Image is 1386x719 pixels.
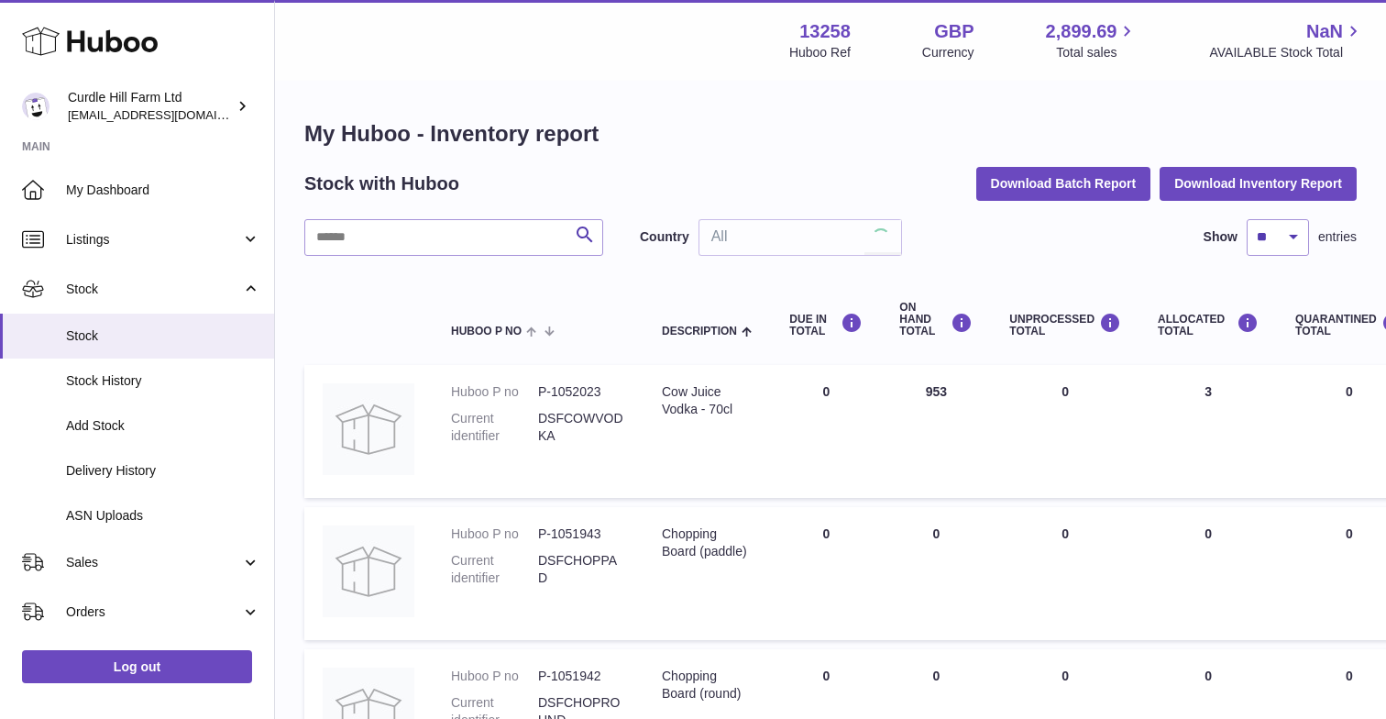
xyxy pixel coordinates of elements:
[1204,228,1237,246] label: Show
[1346,669,1353,683] span: 0
[1306,19,1343,44] span: NaN
[1056,44,1138,61] span: Total sales
[68,107,269,122] span: [EMAIL_ADDRESS][DOMAIN_NAME]
[662,525,753,560] div: Chopping Board (paddle)
[66,372,260,390] span: Stock History
[922,44,974,61] div: Currency
[451,668,538,685] dt: Huboo P no
[771,507,881,640] td: 0
[1158,313,1259,337] div: ALLOCATED Total
[991,507,1139,640] td: 0
[538,525,625,543] dd: P-1051943
[538,552,625,587] dd: DSFCHOPPAD
[66,554,241,571] span: Sales
[323,383,414,475] img: product image
[881,507,991,640] td: 0
[1046,19,1138,61] a: 2,899.69 Total sales
[1209,19,1364,61] a: NaN AVAILABLE Stock Total
[1346,526,1353,541] span: 0
[66,603,241,621] span: Orders
[66,182,260,199] span: My Dashboard
[304,119,1357,149] h1: My Huboo - Inventory report
[66,281,241,298] span: Stock
[662,326,737,337] span: Description
[304,171,459,196] h2: Stock with Huboo
[538,668,625,685] dd: P-1051942
[323,525,414,617] img: product image
[1209,44,1364,61] span: AVAILABLE Stock Total
[538,383,625,401] dd: P-1052023
[991,365,1139,498] td: 0
[451,326,522,337] span: Huboo P no
[1139,365,1277,498] td: 3
[1009,313,1121,337] div: UNPROCESSED Total
[68,89,233,124] div: Curdle Hill Farm Ltd
[662,668,753,702] div: Chopping Board (round)
[451,525,538,543] dt: Huboo P no
[640,228,689,246] label: Country
[662,383,753,418] div: Cow Juice Vodka - 70cl
[66,231,241,249] span: Listings
[451,383,538,401] dt: Huboo P no
[789,44,851,61] div: Huboo Ref
[1318,228,1357,246] span: entries
[66,327,260,345] span: Stock
[66,507,260,525] span: ASN Uploads
[881,365,991,498] td: 953
[451,552,538,587] dt: Current identifier
[771,365,881,498] td: 0
[1046,19,1117,44] span: 2,899.69
[799,19,851,44] strong: 13258
[66,417,260,435] span: Add Stock
[899,302,973,338] div: ON HAND Total
[22,650,252,683] a: Log out
[976,167,1151,200] button: Download Batch Report
[451,410,538,445] dt: Current identifier
[22,93,49,120] img: will@diddlysquatfarmshop.com
[538,410,625,445] dd: DSFCOWVODKA
[1160,167,1357,200] button: Download Inventory Report
[66,462,260,480] span: Delivery History
[789,313,863,337] div: DUE IN TOTAL
[1139,507,1277,640] td: 0
[1346,384,1353,399] span: 0
[934,19,973,44] strong: GBP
